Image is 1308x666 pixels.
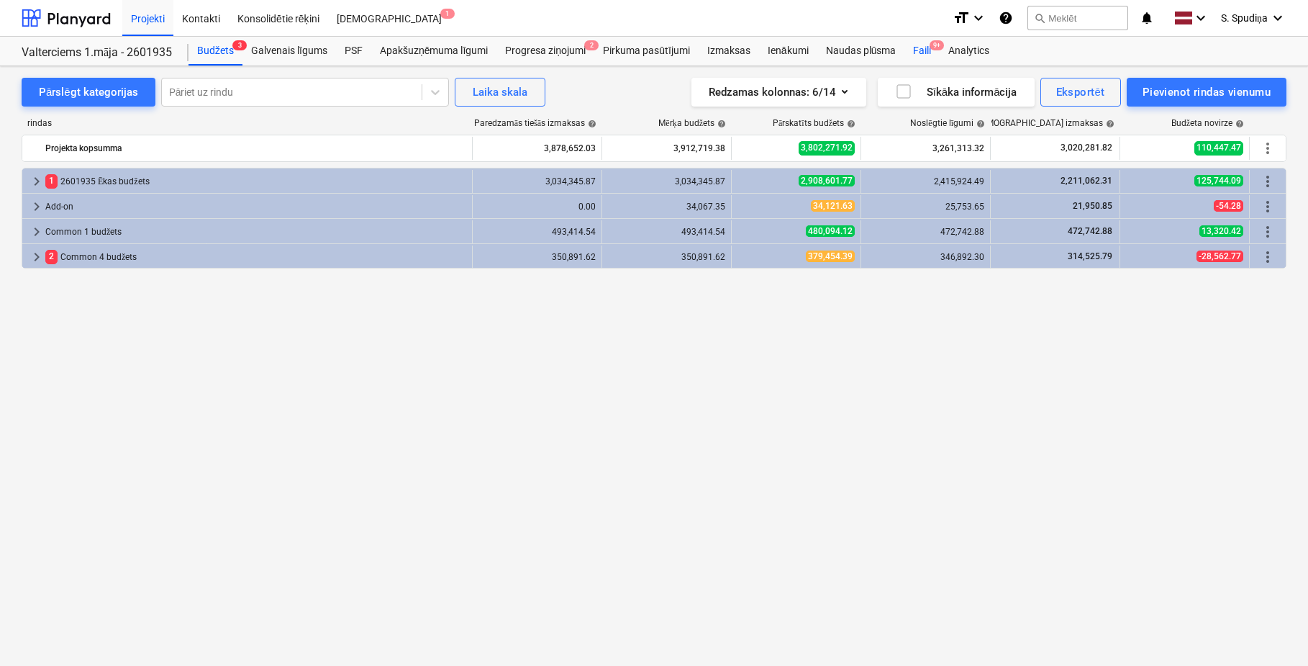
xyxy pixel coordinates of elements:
span: 125,744.09 [1194,175,1243,186]
div: Redzamas kolonnas : 6/14 [709,83,849,102]
div: Galvenais līgums [242,37,336,66]
span: keyboard_arrow_right [28,198,45,215]
span: S. Spudiņa [1221,12,1268,24]
div: Chat Widget [1236,597,1308,666]
i: keyboard_arrow_down [1269,9,1286,27]
span: search [1034,12,1045,24]
div: 34,067.35 [608,202,725,212]
span: 2 [45,250,58,264]
span: 2 [584,40,599,50]
div: Apakšuzņēmuma līgumi [371,37,496,66]
span: 314,525.79 [1066,251,1114,261]
button: Pievienot rindas vienumu [1127,78,1286,107]
span: help [714,120,726,128]
i: keyboard_arrow_down [1192,9,1209,27]
div: Progresa ziņojumi [496,37,594,66]
span: Vairāk darbību [1259,248,1276,266]
button: Laika skala [455,78,545,107]
div: Projekta kopsumma [45,137,466,160]
div: 346,892.30 [867,252,984,262]
div: rindas [22,118,473,129]
a: Ienākumi [759,37,817,66]
i: Zināšanu pamats [999,9,1013,27]
div: 3,912,719.38 [608,137,725,160]
span: 3 [232,40,247,50]
span: 9+ [930,40,944,50]
div: 350,891.62 [608,252,725,262]
span: keyboard_arrow_right [28,173,45,190]
span: Vairāk darbību [1259,223,1276,240]
button: Pārslēgt kategorijas [22,78,155,107]
button: Sīkāka informācija [878,78,1035,107]
div: 2601935 Ēkas budžets [45,170,466,193]
div: Pārslēgt kategorijas [39,83,138,102]
span: keyboard_arrow_right [28,223,45,240]
span: 472,742.88 [1066,226,1114,236]
div: Budžets [189,37,242,66]
span: 1 [440,9,455,19]
div: Pievienot rindas vienumu [1143,83,1271,102]
i: keyboard_arrow_down [970,9,987,27]
div: Eksportēt [1056,83,1105,102]
a: Faili9+ [904,37,940,66]
div: 493,414.54 [478,227,596,237]
div: 25,753.65 [867,202,984,212]
span: help [844,120,855,128]
div: 0.00 [478,202,596,212]
span: help [973,120,985,128]
span: -28,562.77 [1196,251,1243,262]
span: -54.28 [1214,200,1243,212]
span: 3,020,281.82 [1059,142,1114,154]
div: Pārskatīts budžets [773,118,855,129]
button: Meklēt [1027,6,1128,30]
div: Budžeta novirze [1171,118,1244,129]
span: 110,447.47 [1194,141,1243,155]
div: 3,878,652.03 [478,137,596,160]
a: Izmaksas [699,37,759,66]
span: help [1103,120,1114,128]
span: 2,908,601.77 [799,175,855,186]
a: Naudas plūsma [817,37,905,66]
i: notifications [1140,9,1154,27]
span: 379,454.39 [806,251,855,262]
div: 3,034,345.87 [478,176,596,186]
button: Redzamas kolonnas:6/14 [691,78,866,107]
div: [DEMOGRAPHIC_DATA] izmaksas [973,118,1114,129]
div: Pirkuma pasūtījumi [594,37,699,66]
span: 21,950.85 [1071,201,1114,211]
div: Faili [904,37,940,66]
span: 2,211,062.31 [1059,176,1114,186]
span: Vairāk darbību [1259,198,1276,215]
span: Vairāk darbību [1259,173,1276,190]
div: 350,891.62 [478,252,596,262]
div: 3,034,345.87 [608,176,725,186]
div: Paredzamās tiešās izmaksas [474,118,596,129]
span: Vairāk darbību [1259,140,1276,157]
span: 3,802,271.92 [799,141,855,155]
span: keyboard_arrow_right [28,248,45,266]
div: 2,415,924.49 [867,176,984,186]
span: 13,320.42 [1199,225,1243,237]
div: Sīkāka informācija [895,83,1017,102]
a: Budžets3 [189,37,242,66]
div: Mērķa budžets [658,118,726,129]
div: 493,414.54 [608,227,725,237]
span: 34,121.63 [811,200,855,212]
div: 3,261,313.32 [867,137,984,160]
a: Analytics [940,37,998,66]
div: Common 1 budžets [45,220,466,243]
div: Laika skala [473,83,527,102]
span: 1 [45,174,58,188]
div: Add-on [45,195,466,218]
span: 480,094.12 [806,225,855,237]
span: help [585,120,596,128]
a: PSF [336,37,371,66]
a: Progresa ziņojumi2 [496,37,594,66]
div: 472,742.88 [867,227,984,237]
i: format_size [953,9,970,27]
button: Eksportēt [1040,78,1121,107]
